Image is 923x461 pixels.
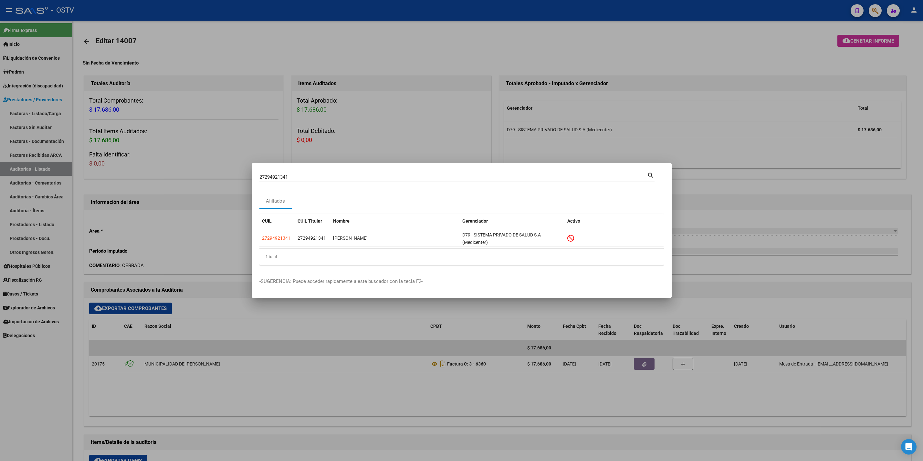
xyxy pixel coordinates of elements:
span: Activo [567,218,580,224]
datatable-header-cell: Nombre [330,214,460,228]
div: [PERSON_NAME] [333,235,457,242]
span: CUIL [262,218,272,224]
p: -SUGERENCIA: Puede acceder rapidamente a este buscador con la tecla F2- [259,278,664,285]
div: Open Intercom Messenger [901,439,917,455]
datatable-header-cell: CUIL [259,214,295,228]
span: 27294921341 [298,236,326,241]
datatable-header-cell: CUIL Titular [295,214,330,228]
span: Nombre [333,218,350,224]
span: Gerenciador [462,218,488,224]
span: 27294921341 [262,236,290,241]
span: CUIL Titular [298,218,322,224]
datatable-header-cell: Gerenciador [460,214,565,228]
div: Afiliados [266,197,285,205]
div: 1 total [259,249,664,265]
datatable-header-cell: Activo [565,214,664,228]
span: D79 - SISTEMA PRIVADO DE SALUD S.A (Medicenter) [462,232,541,245]
mat-icon: search [647,171,655,179]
